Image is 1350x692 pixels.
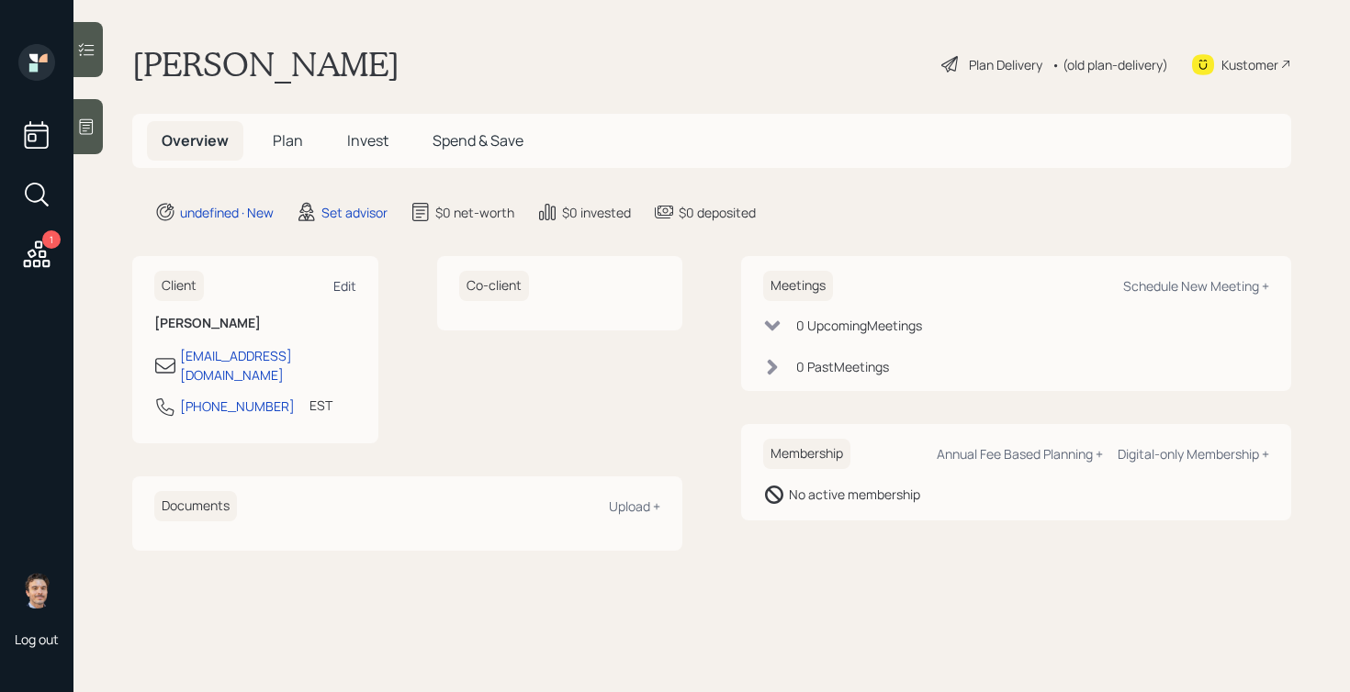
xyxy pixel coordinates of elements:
div: $0 net-worth [435,203,514,222]
span: Overview [162,130,229,151]
h6: Membership [763,439,850,469]
div: EST [309,396,332,415]
h6: [PERSON_NAME] [154,316,356,331]
div: Edit [333,277,356,295]
img: robby-grisanti-headshot.png [18,572,55,608]
h6: Co-client [459,271,529,301]
div: Set advisor [321,203,388,222]
div: 0 Past Meeting s [796,357,889,376]
div: $0 invested [562,203,631,222]
h1: [PERSON_NAME] [132,44,399,84]
h6: Meetings [763,271,833,301]
span: Invest [347,130,388,151]
div: No active membership [789,485,920,504]
div: Schedule New Meeting + [1123,277,1269,295]
div: Annual Fee Based Planning + [937,445,1103,463]
div: Log out [15,631,59,648]
div: Digital-only Membership + [1118,445,1269,463]
h6: Documents [154,491,237,521]
span: Spend & Save [433,130,523,151]
div: Plan Delivery [969,55,1042,74]
span: Plan [273,130,303,151]
div: 1 [42,230,61,249]
h6: Client [154,271,204,301]
div: $0 deposited [679,203,756,222]
div: 0 Upcoming Meeting s [796,316,922,335]
div: [EMAIL_ADDRESS][DOMAIN_NAME] [180,346,356,385]
div: Kustomer [1221,55,1278,74]
div: • (old plan-delivery) [1052,55,1168,74]
div: Upload + [609,497,660,515]
div: undefined · New [180,203,274,222]
div: [PHONE_NUMBER] [180,396,295,416]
